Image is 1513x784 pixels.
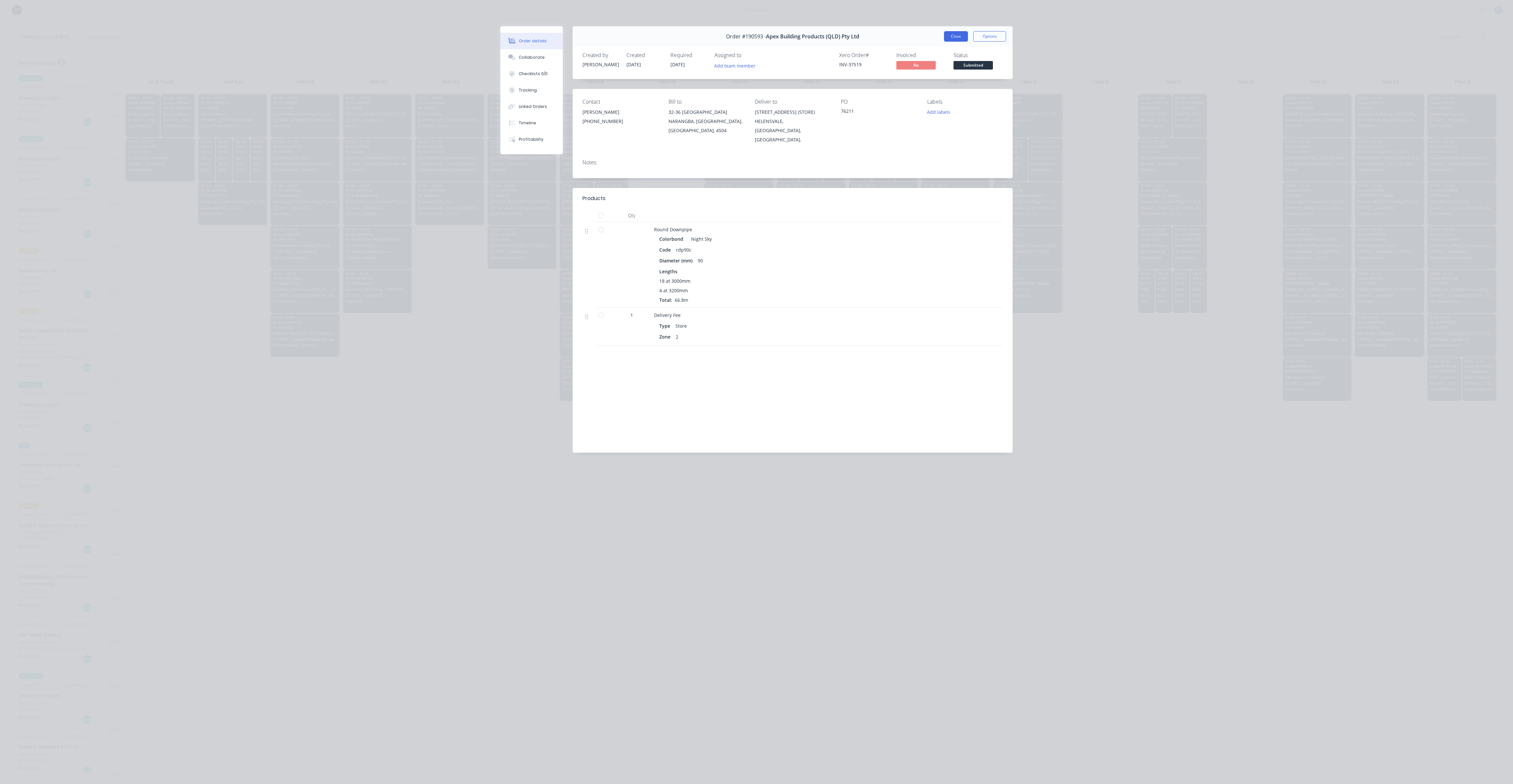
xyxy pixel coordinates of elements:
button: Order details [500,33,563,49]
button: Add team member [711,61,759,70]
div: Order details [519,38,547,44]
div: Created by [582,52,619,58]
span: Submitted [954,61,993,69]
span: Apex Building Products (QLD) Pty Ltd [766,33,859,40]
button: Add labels [923,108,954,116]
div: [PHONE_NUMBER] [582,117,658,126]
div: [STREET_ADDRESS] (STORE)HELENSVALE, [GEOGRAPHIC_DATA], [GEOGRAPHIC_DATA], [755,108,830,144]
div: rdp90c [673,245,694,255]
div: Deliver to [755,99,830,105]
button: Options [973,31,1006,42]
div: 76211 [841,108,916,117]
div: Required [670,52,707,58]
button: Tracking [500,82,563,98]
span: 66.8m [672,297,691,303]
div: Tracking [519,87,537,93]
div: Code [659,245,673,255]
div: Zone [659,332,673,341]
div: 32-36 [GEOGRAPHIC_DATA] [669,108,744,117]
div: NARANGBA, [GEOGRAPHIC_DATA], [GEOGRAPHIC_DATA], 4504 [669,117,744,135]
div: HELENSVALE, [GEOGRAPHIC_DATA], [GEOGRAPHIC_DATA], [755,117,830,144]
button: Add team member [714,61,759,70]
div: Status [954,52,1003,58]
div: Bill to [669,99,744,105]
div: Contact [582,99,658,105]
span: [DATE] [626,61,641,68]
div: Labels [927,99,1003,105]
span: Order #190593 - [726,33,766,40]
div: [PERSON_NAME][PHONE_NUMBER] [582,108,658,129]
div: 32-36 [GEOGRAPHIC_DATA]NARANGBA, [GEOGRAPHIC_DATA], [GEOGRAPHIC_DATA], 4504 [669,108,744,135]
div: Diameter (mm) [659,256,695,265]
div: Night Sky [689,234,712,244]
span: Total: [659,297,672,303]
span: Round Downpipe [654,226,692,233]
div: Profitability [519,136,543,142]
span: [DATE] [670,61,685,68]
div: Xero Order # [839,52,888,58]
button: Timeline [500,115,563,131]
div: [PERSON_NAME] [582,61,619,68]
button: Collaborate [500,49,563,66]
div: INV-37519 [839,61,888,68]
div: 90 [695,256,706,265]
div: Store [673,321,690,331]
span: Lengths [659,268,677,275]
div: Type [659,321,673,331]
button: Submitted [954,61,993,71]
div: Notes [582,159,1003,166]
button: Profitability [500,131,563,148]
div: Qty [612,209,651,222]
div: 2 [673,332,681,341]
div: [PERSON_NAME] [582,108,658,117]
div: Assigned to [714,52,780,58]
div: PO [841,99,916,105]
div: Collaborate [519,54,545,60]
div: Checklists 0/0 [519,71,548,77]
span: Delivery Fee [654,312,681,318]
button: Close [944,31,968,42]
span: 4 at 3200mm [659,287,688,294]
span: 1 [630,312,633,319]
div: [STREET_ADDRESS] (STORE) [755,108,830,117]
div: Products [582,195,605,202]
span: No [896,61,936,69]
div: Created [626,52,663,58]
div: Invoiced [896,52,946,58]
span: 18 at 3000mm [659,278,691,284]
button: Linked Orders [500,98,563,115]
button: Checklists 0/0 [500,66,563,82]
div: Linked Orders [519,104,547,110]
div: Timeline [519,120,536,126]
div: Colorbond [659,234,686,244]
